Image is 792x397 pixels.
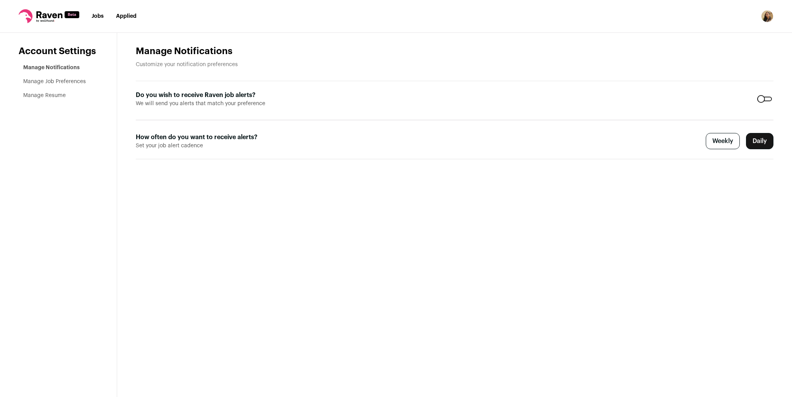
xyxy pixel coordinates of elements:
button: Open dropdown [761,10,773,22]
label: Weekly [706,133,740,149]
header: Account Settings [19,45,98,58]
label: Do you wish to receive Raven job alerts? [136,90,346,100]
span: We will send you alerts that match your preference [136,100,346,107]
p: Customize your notification preferences [136,61,773,68]
img: 8829396-medium_jpg [761,10,773,22]
h1: Manage Notifications [136,45,773,58]
span: Set your job alert cadence [136,142,346,150]
a: Manage Resume [23,93,66,98]
a: Applied [116,14,137,19]
a: Manage Job Preferences [23,79,86,84]
a: Jobs [92,14,104,19]
label: How often do you want to receive alerts? [136,133,346,142]
label: Daily [746,133,773,149]
a: Manage Notifications [23,65,80,70]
